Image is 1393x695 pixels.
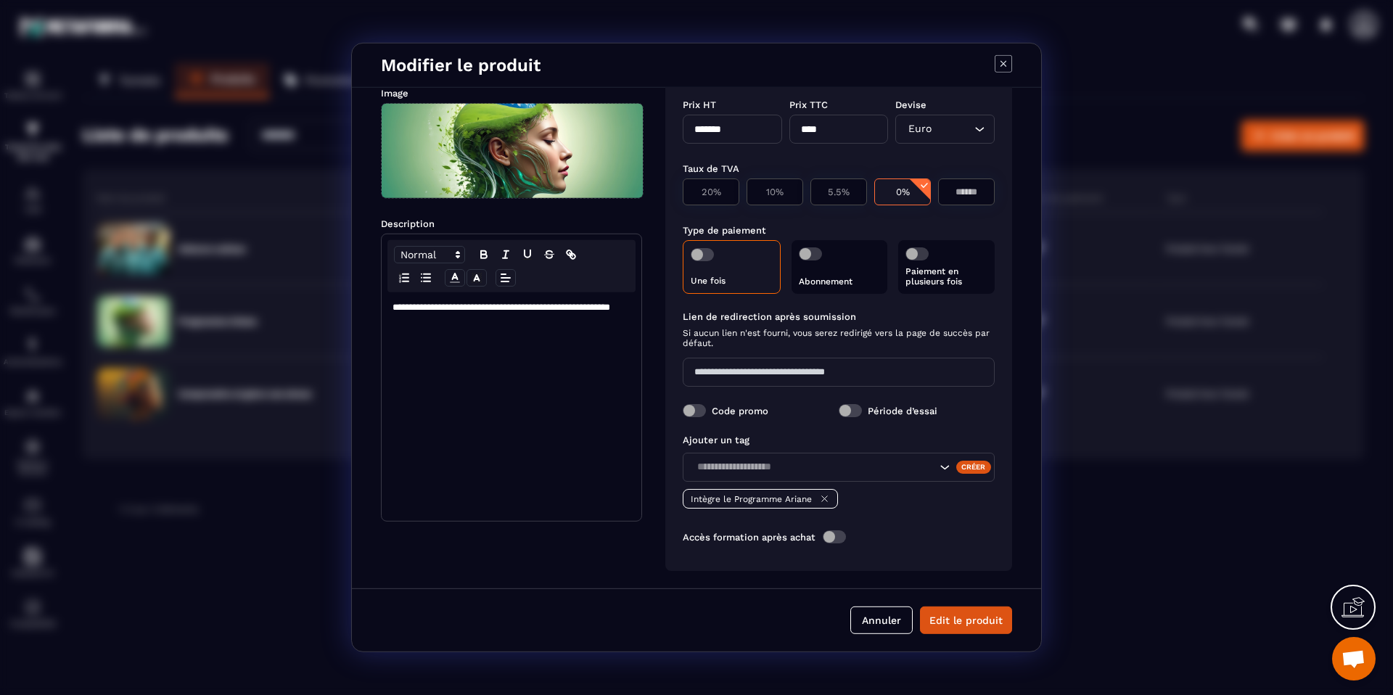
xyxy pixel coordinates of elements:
[868,405,937,416] label: Période d’essai
[683,311,995,322] label: Lien de redirection après soumission
[683,453,995,482] div: Search for option
[920,606,1012,634] button: Edit le produit
[381,88,408,99] label: Image
[905,121,934,137] span: Euro
[905,266,987,287] p: Paiement en plusieurs fois
[934,121,971,137] input: Search for option
[683,163,739,174] label: Taux de TVA
[692,459,936,475] input: Search for option
[683,328,995,348] span: Si aucun lien n'est fourni, vous serez redirigé vers la page de succès par défaut.
[381,55,541,75] h4: Modifier le produit
[712,405,768,416] label: Code promo
[850,606,913,634] button: Annuler
[789,99,828,110] label: Prix TTC
[1332,637,1376,680] div: Ouvrir le chat
[381,218,435,229] label: Description
[683,99,716,110] label: Prix HT
[956,461,992,474] div: Créer
[691,276,773,286] p: Une fois
[895,99,926,110] label: Devise
[818,186,859,197] p: 5.5%
[691,493,812,503] p: Intègre le Programme Ariane
[691,186,731,197] p: 20%
[895,115,995,144] div: Search for option
[799,276,881,287] p: Abonnement
[683,225,766,236] label: Type de paiement
[755,186,795,197] p: 10%
[683,435,749,445] label: Ajouter un tag
[882,186,923,197] p: 0%
[683,531,815,542] label: Accès formation après achat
